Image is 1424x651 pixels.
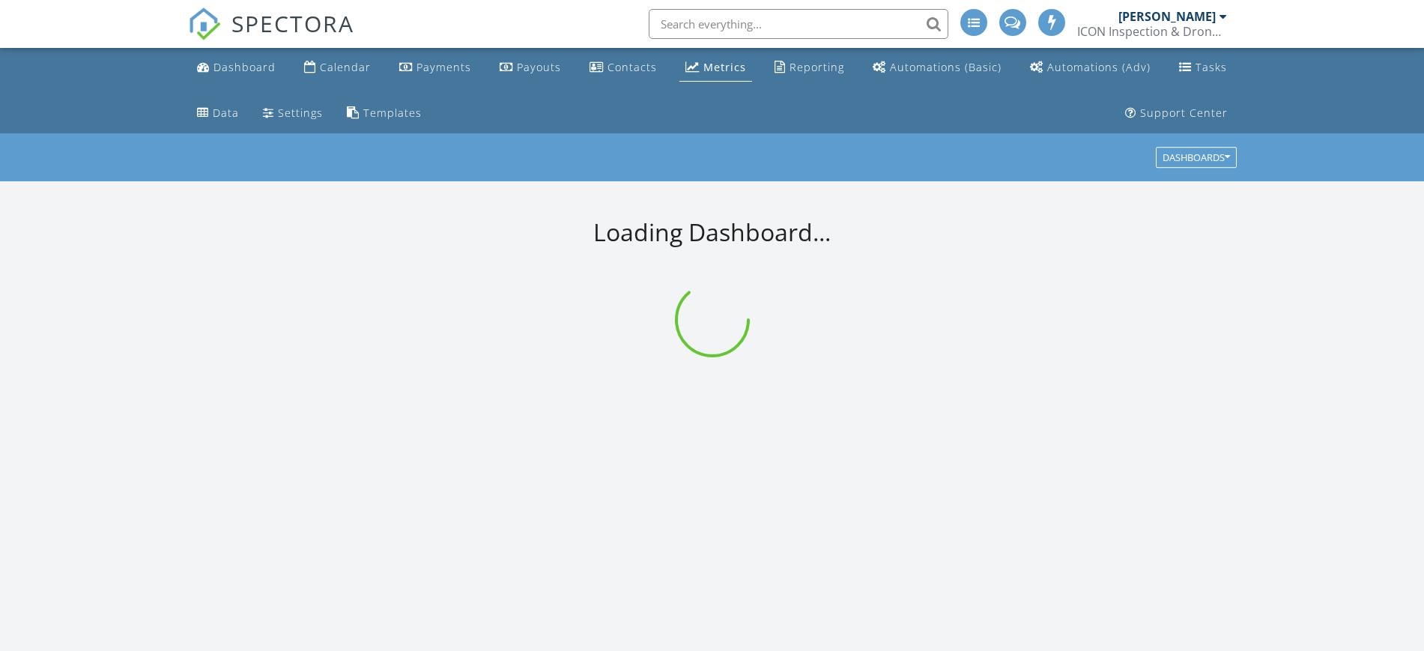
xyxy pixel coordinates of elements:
div: ICON Inspection & Drone Services, LLC [1077,24,1227,39]
span: SPECTORA [231,7,354,39]
div: Reporting [790,60,844,74]
input: Search everything... [649,9,948,39]
div: Payouts [517,60,561,74]
a: Payouts [494,54,567,82]
a: Automations (Basic) [867,54,1008,82]
div: Tasks [1196,60,1227,74]
img: The Best Home Inspection Software - Spectora [188,7,221,40]
div: Dashboards [1163,153,1230,163]
a: Reporting [769,54,850,82]
div: Templates [363,106,422,120]
a: SPECTORA [188,20,354,52]
a: Payments [393,54,477,82]
a: Support Center [1119,100,1234,127]
div: Dashboard [213,60,276,74]
a: Automations (Advanced) [1024,54,1157,82]
div: Calendar [320,60,371,74]
div: Support Center [1140,106,1228,120]
a: Calendar [298,54,377,82]
a: Dashboard [191,54,282,82]
a: Contacts [584,54,663,82]
div: Contacts [608,60,657,74]
a: Data [191,100,245,127]
a: Settings [257,100,329,127]
div: Data [213,106,239,120]
div: Payments [416,60,471,74]
div: Settings [278,106,323,120]
div: Automations (Adv) [1047,60,1151,74]
div: [PERSON_NAME] [1118,9,1216,24]
div: Automations (Basic) [890,60,1002,74]
button: Dashboards [1156,148,1237,169]
a: Templates [341,100,428,127]
div: Metrics [703,60,746,74]
a: Metrics [679,54,752,82]
a: Tasks [1173,54,1233,82]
